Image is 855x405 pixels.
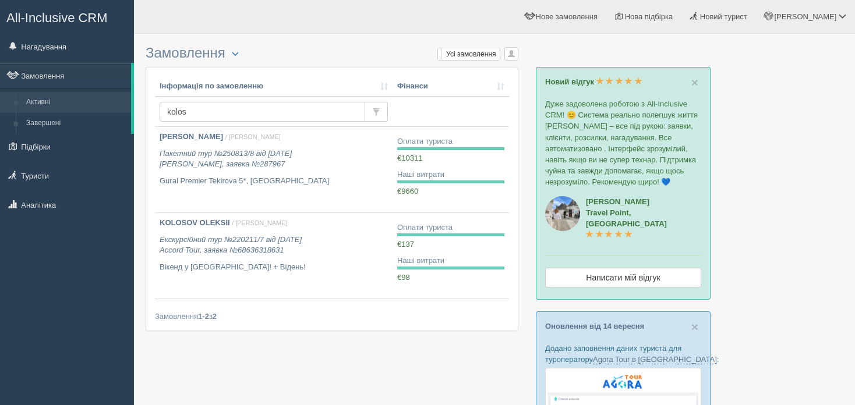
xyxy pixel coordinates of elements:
a: Agora Tour в [GEOGRAPHIC_DATA] [593,355,717,364]
span: / [PERSON_NAME] [232,219,287,226]
div: Оплати туриста [397,222,504,233]
i: Екскурсійний тур №220211/7 від [DATE] Accord Tour, заявка №68636318631 [160,235,302,255]
a: [PERSON_NAME] / [PERSON_NAME] Пакетний тур №250813/8 від [DATE][PERSON_NAME], заявка №287967 Gura... [155,127,393,212]
span: All-Inclusive CRM [6,10,108,25]
i: Пакетний тур №250813/8 від [DATE] [PERSON_NAME], заявка №287967 [160,149,292,169]
p: Вікенд у [GEOGRAPHIC_DATA]! + Відень! [160,262,388,273]
button: Close [691,321,698,333]
p: Дуже задоволена роботою з All-Inclusive CRM! 😊 Система реально полегшує життя [PERSON_NAME] – все... [545,98,701,187]
a: Активні [21,92,131,113]
b: 1-2 [198,312,209,321]
span: / [PERSON_NAME] [225,133,281,140]
span: × [691,76,698,89]
span: [PERSON_NAME] [774,12,836,21]
input: Пошук за номером замовлення, ПІБ або паспортом туриста [160,102,365,122]
div: Наші витрати [397,169,504,180]
div: Оплати туриста [397,136,504,147]
div: Замовлення з [155,311,509,322]
span: €10311 [397,154,422,162]
span: Нова підбірка [625,12,673,21]
a: Завершені [21,113,131,134]
p: Gural Premier Tekirova 5*, [GEOGRAPHIC_DATA] [160,176,388,187]
span: €98 [397,273,410,282]
p: Додано заповнення даних туриста для туроператору : [545,343,701,365]
a: Оновлення від 14 вересня [545,322,644,331]
button: Close [691,76,698,88]
a: Новий відгук [545,77,642,86]
span: €137 [397,240,414,248]
span: Нове замовлення [536,12,598,21]
a: Фінанси [397,81,504,92]
span: × [691,320,698,333]
b: [PERSON_NAME] [160,132,223,141]
a: Інформація по замовленню [160,81,388,92]
a: Написати мій відгук [545,268,701,287]
b: KOLOSOV OLEKSII [160,218,230,227]
span: €9660 [397,187,418,196]
a: All-Inclusive CRM [1,1,133,33]
div: Наші витрати [397,255,504,267]
a: KOLOSOV OLEKSII / [PERSON_NAME] Екскурсійний тур №220211/7 від [DATE]Accord Tour, заявка №6863631... [155,213,393,299]
span: Новий турист [700,12,747,21]
b: 2 [213,312,217,321]
label: Усі замовлення [438,48,500,60]
a: [PERSON_NAME]Travel Point, [GEOGRAPHIC_DATA] [586,197,667,239]
h3: Замовлення [146,45,518,61]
